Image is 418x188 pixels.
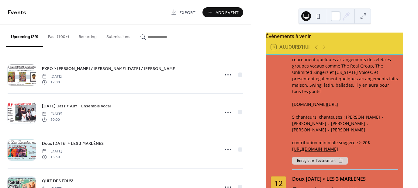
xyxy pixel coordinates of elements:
[292,5,398,152] div: ABY - Ensemble vocal au [DATE]-Jazz du Fou-Bar ABY est un ensemble vocal de jazz a capella formé...
[42,149,62,154] span: [DATE]
[166,7,200,17] a: Export
[292,146,338,152] a: [URL][DOMAIN_NAME]
[42,177,73,184] a: QUIZ DES FOUS!
[102,25,135,46] button: Submissions
[42,74,62,79] span: [DATE]
[202,7,243,17] button: Add Event
[42,79,62,85] span: 17:00
[43,25,74,46] button: Past (100+)
[42,141,104,147] span: Doux [DATE] > LES 3 MARLÈNES
[266,33,403,40] div: Événements à venir
[274,179,283,187] div: 12
[179,9,195,16] span: Export
[42,103,111,110] a: [DATE]-Jazz > ABY - Ensemble vocal
[42,117,62,122] span: 20:00
[74,25,102,46] button: Recurring
[6,25,43,47] button: Upcoming (29)
[42,66,177,72] span: EXPO > [PERSON_NAME] / [PERSON_NAME][DATE] / [PERSON_NAME]
[8,7,26,19] span: Events
[216,9,239,16] span: Add Event
[42,140,104,147] a: Doux [DATE] > LES 3 MARLÈNES
[42,65,177,72] a: EXPO > [PERSON_NAME] / [PERSON_NAME][DATE] / [PERSON_NAME]
[42,154,62,160] span: 16:30
[42,178,73,184] span: QUIZ DES FOUS!
[292,175,398,183] div: Doux [DATE] > LES 3 MARLÈNES
[292,157,348,165] button: Enregistrer l'événement
[42,111,62,117] span: [DATE]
